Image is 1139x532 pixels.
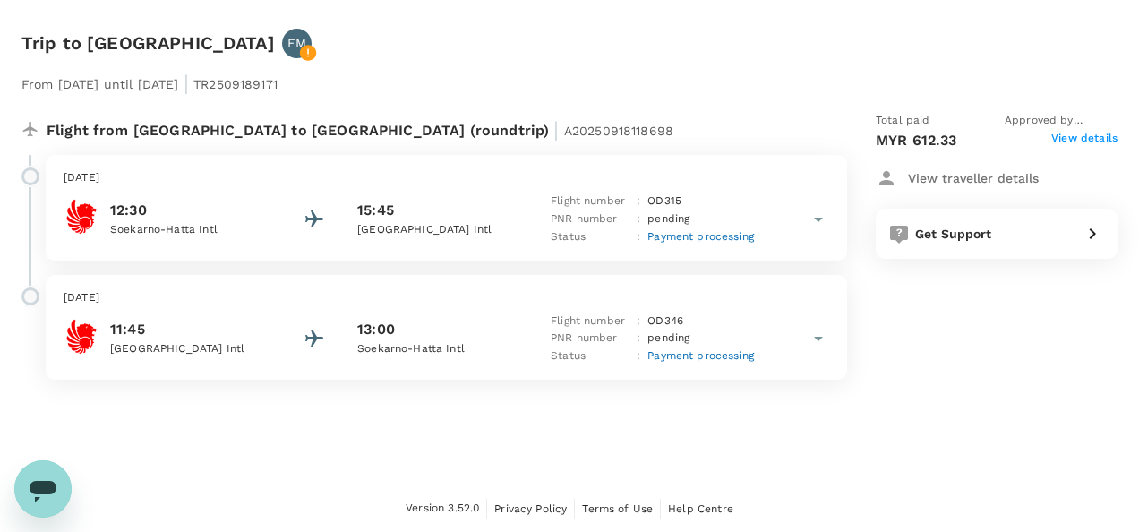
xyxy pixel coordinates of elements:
span: | [553,117,559,142]
span: Approved by [1005,112,1118,130]
p: 12:30 [110,200,271,221]
p: [DATE] [64,169,829,187]
p: PNR number [551,210,629,228]
iframe: Button to launch messaging window [14,460,72,518]
span: Get Support [915,227,992,241]
p: [GEOGRAPHIC_DATA] Intl [357,221,518,239]
p: : [637,210,640,228]
p: FM [287,34,306,52]
p: MYR 612.33 [876,130,957,151]
p: 13:00 [357,319,395,340]
span: Total paid [876,112,930,130]
p: pending [647,210,689,228]
p: 11:45 [110,319,271,340]
p: OD 346 [647,313,683,330]
p: : [637,193,640,210]
p: Flight from [GEOGRAPHIC_DATA] to [GEOGRAPHIC_DATA] (roundtrip) [47,112,673,144]
span: View details [1051,130,1118,151]
p: Status [551,228,629,246]
p: Soekarno-Hatta Intl [110,221,271,239]
img: Batik Air Malaysia [64,319,99,355]
span: A20250918118698 [564,124,673,138]
a: Privacy Policy [494,499,567,519]
p: Status [551,348,629,365]
span: Version 3.52.0 [406,500,479,518]
p: : [637,313,640,330]
p: : [637,330,640,348]
h6: Trip to [GEOGRAPHIC_DATA] [21,29,275,57]
p: Flight number [551,193,629,210]
p: Soekarno-Hatta Intl [357,340,518,358]
span: Privacy Policy [494,502,567,515]
p: 15:45 [357,200,394,221]
p: OD 315 [647,193,681,210]
span: Payment processing [647,349,754,362]
p: Flight number [551,313,629,330]
span: Terms of Use [582,502,653,515]
p: pending [647,330,689,348]
p: From [DATE] until [DATE] TR2509189171 [21,65,278,98]
a: Terms of Use [582,499,653,519]
a: Help Centre [668,499,733,519]
p: [DATE] [64,289,829,307]
p: PNR number [551,330,629,348]
span: Help Centre [668,502,733,515]
button: View traveller details [876,162,1039,194]
p: : [637,228,640,246]
p: [GEOGRAPHIC_DATA] Intl [110,340,271,358]
img: Batik Air Malaysia [64,199,99,235]
span: | [184,71,189,96]
p: : [637,348,640,365]
span: Payment processing [647,230,754,243]
p: View traveller details [908,169,1039,187]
